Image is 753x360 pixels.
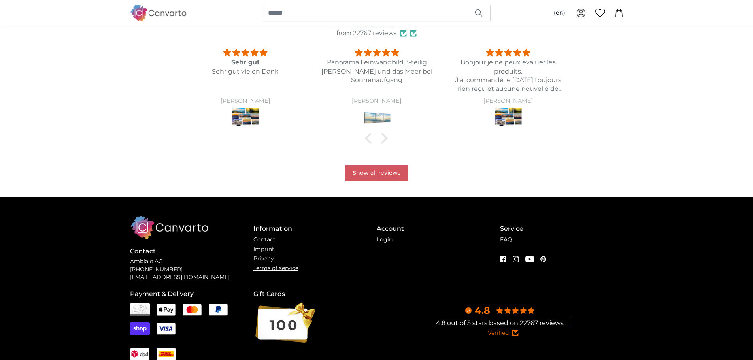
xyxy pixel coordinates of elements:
img: Invoice [130,303,150,316]
img: Stockfoto als Leinwandbild [494,107,523,129]
div: Sehr gut [189,58,302,67]
p: Panorama Leinwandbild 3-teilig [PERSON_NAME] und das Meer bei Sonnenaufgang [321,58,433,85]
div: 5 stars [189,47,302,58]
div: [PERSON_NAME] [452,98,564,104]
div: [PERSON_NAME] [321,98,433,104]
a: 4.8 out of 5 stars based on 22767 reviews [436,319,564,327]
p: Sehr gut vielen Dank [189,67,302,76]
h4: Gift Cards [253,289,377,299]
div: [PERSON_NAME] [189,98,302,104]
button: (en) [547,6,572,20]
h4: Contact [130,247,253,256]
a: Privacy [253,255,274,262]
a: Imprint [253,245,274,253]
h4: Service [500,224,623,234]
img: Panorama Leinwandbild 3-teilig Die Möwen und das Meer bei Sonnenaufgang [362,107,391,129]
p: Ambiale AG [PHONE_NUMBER] [EMAIL_ADDRESS][DOMAIN_NAME] [130,258,253,281]
img: Canvarto [130,5,187,21]
a: Terms of service [253,264,298,271]
a: Login [377,236,393,243]
a: 4.8 4.8 out of 5 stars based on 22767 reviewsVerified [377,304,623,337]
a: Contact [253,236,276,243]
div: 5 stars [452,47,564,58]
h4: Payment & Delivery [130,289,253,299]
img: DPD [130,350,149,357]
a: FAQ [500,236,512,243]
h4: Information [253,224,377,234]
div: 5 stars [321,47,433,58]
img: Stockfoto als Leinwandbild [231,107,260,129]
img: DHLINT [157,350,176,357]
a: Show all reviews [345,165,408,181]
p: Bonjour je ne peux évaluer les produits. J'ai commandé le [DATE] toujours rien reçu et aucune nou... [452,58,564,94]
h4: Account [377,224,500,234]
a: from 22767 reviews [336,28,397,38]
